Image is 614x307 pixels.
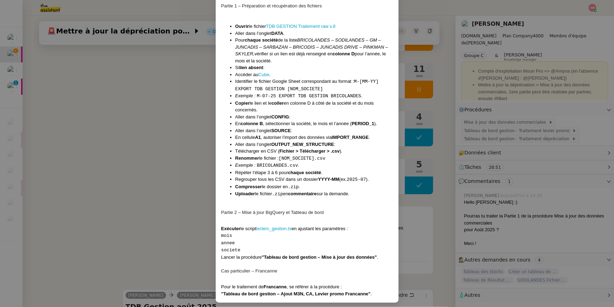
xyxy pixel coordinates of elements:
li: Identifier le fichier Google Sheet correspondant au format : [235,78,393,92]
li: le fichier : [235,155,393,162]
strong: chaque société [288,170,321,175]
strong: CONFIG [271,114,289,119]
li: Aller dans l’onglet : [235,127,393,134]
li: Aller dans l’onglet : [235,113,393,121]
em: BRICOLANDES – SODILANDES – GM – JUNCADIS – SARBAZAN – BRICODIS – JUNCADIS DRIVE – PINKMAN – SKYLER, [235,37,388,56]
strong: OUTPUT_NEW_STRUCTURE [271,142,334,147]
a: TDB GESTION Traitement raw v.8 [266,24,336,29]
div: le script en ajustant les paramètres : [221,225,393,232]
li: Aller dans l’onglet : [235,141,393,148]
li: le lien et le en colonne D à côté de la société et du mois concernés. [235,100,393,113]
strong: Exécuter [221,226,241,231]
em: Exemple : [235,93,256,98]
h3: Partie 1 – Préparation et récupération des fichiers [221,2,393,10]
strong: lien absent [239,65,263,70]
li: Accéder au . [235,71,393,78]
em: Exemple : [235,162,256,168]
div: Lancer la procédure . [221,254,393,261]
li: En , sélectionner la société, le mois et l’année ( ). [235,120,393,127]
li: En cellule , autoriser l’import des données via . [235,134,393,141]
code: annee [221,240,235,246]
strong: A1 [255,135,261,140]
strong: SOURCE [271,128,291,133]
li: . [235,162,393,169]
code: M-07-25 EXPORT TDB GESTION BRICOLANDES [257,93,361,99]
code: BRICOLANDES.csv [257,163,298,168]
li: le fichier en sur la demande. [235,190,393,198]
code: [NOM_SOCIETE].csv [279,156,325,161]
code: .zip [288,184,299,190]
code: M-[MM-YY] EXPORT TDB GESTION [NOM_SOCIETE] [235,79,379,92]
strong: Francanne [264,284,287,289]
li: Répéter l’étape 3 à 6 pour . [235,169,393,176]
strong: Renommer [235,155,259,161]
strong: Fichier > Télécharger > .csv [279,148,340,154]
li: Regrouper tous les CSV dans un dossier (ex. ). [235,176,393,183]
li: Pour de la liste vérifier si un lien est déjà renseigné en pour l’année, le mois et la société. [235,37,393,64]
strong: YYYY-MM [318,177,339,182]
strong: Ouvrir [235,24,249,29]
li: le fichier [235,23,393,30]
code: 2025-07 [347,177,366,182]
h2: Cas particulier – Francanne [221,268,393,275]
strong: Uploader [235,191,255,196]
li: Aller dans l’onglet . [235,30,393,37]
div: . [221,290,393,297]
strong: PERIOD_1 [352,121,374,126]
a: leclerc_gestion.ts [256,226,291,231]
strong: DATA [271,31,283,36]
strong: IMPORT_RANGE [332,135,369,140]
h3: Partie 2 – Mise à jour BigQuery et Tableau de bord [221,209,393,216]
code: .zip [272,191,283,197]
code: mois [221,233,232,238]
a: Cube [258,72,269,77]
strong: Copier [235,100,250,106]
li: Télécharger en CSV ( ). [235,148,393,155]
strong: "Tableau de bord gestion – Mise à jour des données" [262,254,377,260]
strong: colonne D [333,51,355,56]
code: societe [221,247,241,253]
div: Pour le traitement de , se référer à la procédure : [221,283,393,290]
li: Si : [235,64,393,71]
li: le dossier en . [235,183,393,191]
strong: chaque société [245,37,278,43]
li: . [235,92,393,100]
strong: coller [272,100,284,106]
strong: "Tableau de bord gestion – Ajout M3N, CA, Levier promo Francanne" [221,291,371,296]
strong: colonne B [241,121,263,126]
strong: Compresser [235,184,262,189]
strong: commentaire [288,191,317,196]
